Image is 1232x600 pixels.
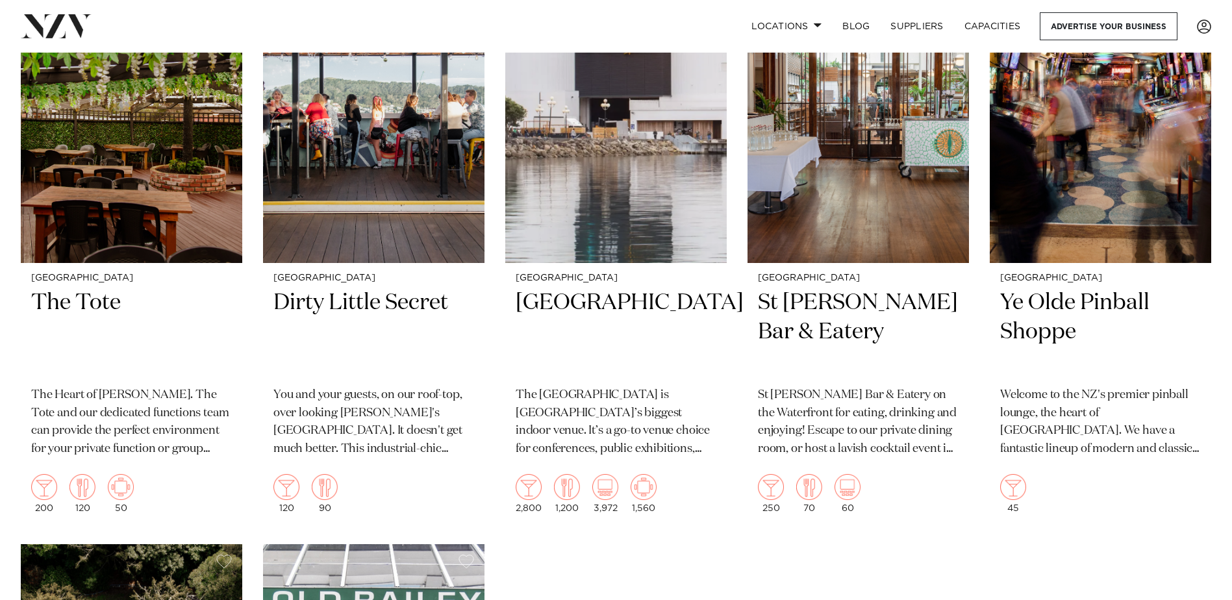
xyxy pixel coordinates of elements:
[312,474,338,513] div: 90
[796,474,822,513] div: 70
[796,474,822,500] img: dining.png
[758,288,959,376] h2: St [PERSON_NAME] Bar & Eatery
[758,474,784,513] div: 250
[31,386,232,459] p: The Heart of [PERSON_NAME]. The Tote and our dedicated functions team can provide the perfect env...
[832,12,880,40] a: BLOG
[631,474,657,513] div: 1,560
[554,474,580,513] div: 1,200
[758,273,959,283] small: [GEOGRAPHIC_DATA]
[69,474,95,500] img: dining.png
[108,474,134,500] img: meeting.png
[31,273,232,283] small: [GEOGRAPHIC_DATA]
[31,474,57,513] div: 200
[758,386,959,459] p: St [PERSON_NAME] Bar & Eatery on the Waterfront for eating, drinking and enjoying! Escape to our ...
[273,474,299,513] div: 120
[516,273,716,283] small: [GEOGRAPHIC_DATA]
[1000,273,1201,283] small: [GEOGRAPHIC_DATA]
[1000,474,1026,500] img: cocktail.png
[1000,386,1201,459] p: Welcome to the NZ's premier pinball lounge, the heart of [GEOGRAPHIC_DATA]. We have a fantastic l...
[516,474,542,500] img: cocktail.png
[835,474,861,500] img: theatre.png
[758,474,784,500] img: cocktail.png
[312,474,338,500] img: dining.png
[69,474,95,513] div: 120
[880,12,953,40] a: SUPPLIERS
[273,273,474,283] small: [GEOGRAPHIC_DATA]
[516,288,716,376] h2: [GEOGRAPHIC_DATA]
[1040,12,1177,40] a: Advertise your business
[21,14,92,38] img: nzv-logo.png
[31,288,232,376] h2: The Tote
[554,474,580,500] img: dining.png
[1000,288,1201,376] h2: Ye Olde Pinball Shoppe
[273,386,474,459] p: You and your guests, on our roof-top, over looking [PERSON_NAME]'s [GEOGRAPHIC_DATA]. It doesn't ...
[516,474,542,513] div: 2,800
[1000,474,1026,513] div: 45
[741,12,832,40] a: Locations
[631,474,657,500] img: meeting.png
[273,288,474,376] h2: Dirty Little Secret
[516,386,716,459] p: The [GEOGRAPHIC_DATA] is [GEOGRAPHIC_DATA]’s biggest indoor venue. It’s a go-to venue choice for ...
[592,474,618,513] div: 3,972
[592,474,618,500] img: theatre.png
[31,474,57,500] img: cocktail.png
[954,12,1031,40] a: Capacities
[273,474,299,500] img: cocktail.png
[835,474,861,513] div: 60
[108,474,134,513] div: 50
